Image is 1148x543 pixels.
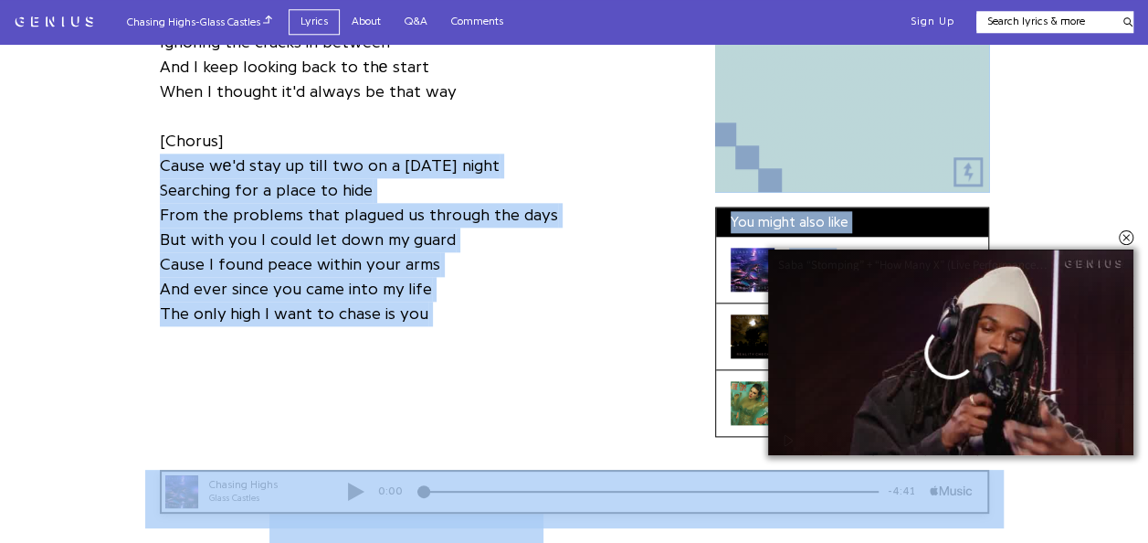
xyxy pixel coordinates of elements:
a: Cover art for Fake It by Glass CastlesFake ItGlass Castles [716,237,988,303]
img: 72x72bb.jpg [20,5,53,38]
a: Lyrics [289,9,340,34]
div: Cover art for Father Figure by Taylor Swift [731,381,774,425]
a: Q&A [393,9,439,34]
input: Search lyrics & more [976,14,1112,29]
a: Cover art for Father Figure by Taylor SwiftFather Figure[PERSON_NAME] [716,370,988,436]
div: Fake It [789,248,849,270]
div: -4:41 [733,14,785,29]
div: Cover art for Fake It by Glass Castles [731,248,774,292]
div: Glass Castles [64,22,174,36]
div: Chasing Highs - Glass Castles [127,13,272,30]
a: About [340,9,393,34]
button: Sign Up [911,15,954,29]
a: Cover art for Starless Sky by Glass CastlesStarless SkyGlass Castles [716,303,988,370]
div: Cover art for Starless Sky by Glass Castles [731,314,774,358]
div: You might also like [716,208,988,237]
a: Comments [439,9,515,34]
div: Chasing Highs [64,7,174,23]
